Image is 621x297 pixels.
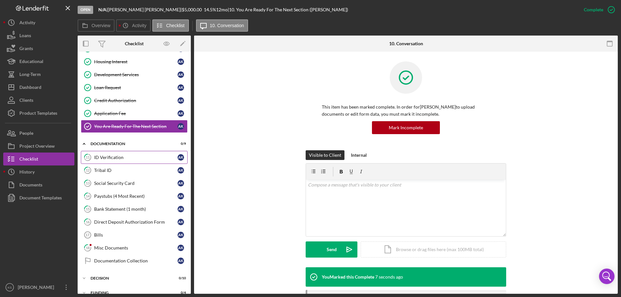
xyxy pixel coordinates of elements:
[322,103,490,118] p: This item has been marked complete. In order for [PERSON_NAME] to upload documents or edit form d...
[81,151,188,164] a: 11ID VerificationAK
[577,3,618,16] button: Complete
[91,291,170,295] div: Funding
[91,276,170,280] div: Decision
[81,177,188,190] a: 13Social Security CardAK
[389,41,423,46] div: 10. Conversation
[178,232,184,238] div: A K
[348,150,370,160] button: Internal
[94,72,178,77] div: Development Services
[78,19,114,32] button: Overview
[204,7,216,12] div: 14.5 %
[19,55,43,69] div: Educational
[166,23,185,28] label: Checklist
[125,41,144,46] div: Checklist
[3,68,74,81] a: Long-Term
[178,219,184,225] div: A K
[351,150,367,160] div: Internal
[178,123,184,130] div: A K
[178,110,184,117] div: A K
[81,107,188,120] a: Application FeeAK
[94,59,178,64] div: Housing Interest
[3,42,74,55] a: Grants
[178,58,184,65] div: A K
[322,274,374,280] div: You Marked this Complete
[81,241,188,254] a: 18Misc DocumentsAK
[174,276,186,280] div: 0 / 10
[94,194,178,199] div: Paystubs (4 Most Recent)
[178,258,184,264] div: A K
[3,153,74,165] button: Checklist
[375,274,403,280] time: 2025-09-02 19:39
[91,142,170,146] div: Documentation
[306,150,344,160] button: Visible to Client
[78,6,93,14] div: Open
[3,191,74,204] button: Document Templates
[81,216,188,228] a: 16Direct Deposit Authorization FormAK
[19,165,35,180] div: History
[94,124,178,129] div: You Are Ready For The Next Section
[98,7,108,12] div: |
[81,55,188,68] a: Housing InterestAK
[94,85,178,90] div: Loan Request
[81,120,188,133] a: You Are Ready For The Next SectionAK
[3,55,74,68] button: Educational
[108,7,182,12] div: [PERSON_NAME] [PERSON_NAME] |
[178,154,184,161] div: A K
[86,181,90,185] tspan: 13
[19,42,33,57] div: Grants
[19,107,57,121] div: Product Templates
[178,180,184,186] div: A K
[584,3,603,16] div: Complete
[19,94,33,108] div: Clients
[19,127,33,141] div: People
[86,155,90,159] tspan: 11
[3,165,74,178] button: History
[3,16,74,29] button: Activity
[81,228,188,241] a: 17BillsAK
[19,81,41,95] div: Dashboard
[19,68,41,82] div: Long-Term
[81,203,188,216] a: 15Bank Statement (1 month)AK
[86,194,90,198] tspan: 14
[3,29,74,42] button: Loans
[178,206,184,212] div: A K
[86,246,90,250] tspan: 18
[81,81,188,94] a: Loan RequestAK
[178,71,184,78] div: A K
[306,241,357,258] button: Send
[178,193,184,199] div: A K
[3,94,74,107] button: Clients
[19,191,62,206] div: Document Templates
[94,181,178,186] div: Social Security Card
[372,121,440,134] button: Mark Incomplete
[599,269,615,284] div: Open Intercom Messenger
[8,286,12,289] text: KS
[3,178,74,191] button: Documents
[94,232,178,238] div: Bills
[86,207,90,211] tspan: 15
[86,220,90,224] tspan: 16
[228,7,348,12] div: | 10. You Are Ready For The Next Section ([PERSON_NAME])
[178,84,184,91] div: A K
[174,291,186,295] div: 0 / 4
[19,153,38,167] div: Checklist
[81,94,188,107] a: Credit AuthorizationAK
[3,81,74,94] button: Dashboard
[3,107,74,120] button: Product Templates
[92,23,110,28] label: Overview
[94,258,178,263] div: Documentation Collection
[94,111,178,116] div: Application Fee
[85,233,89,237] tspan: 17
[19,178,42,193] div: Documents
[152,19,189,32] button: Checklist
[3,127,74,140] button: People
